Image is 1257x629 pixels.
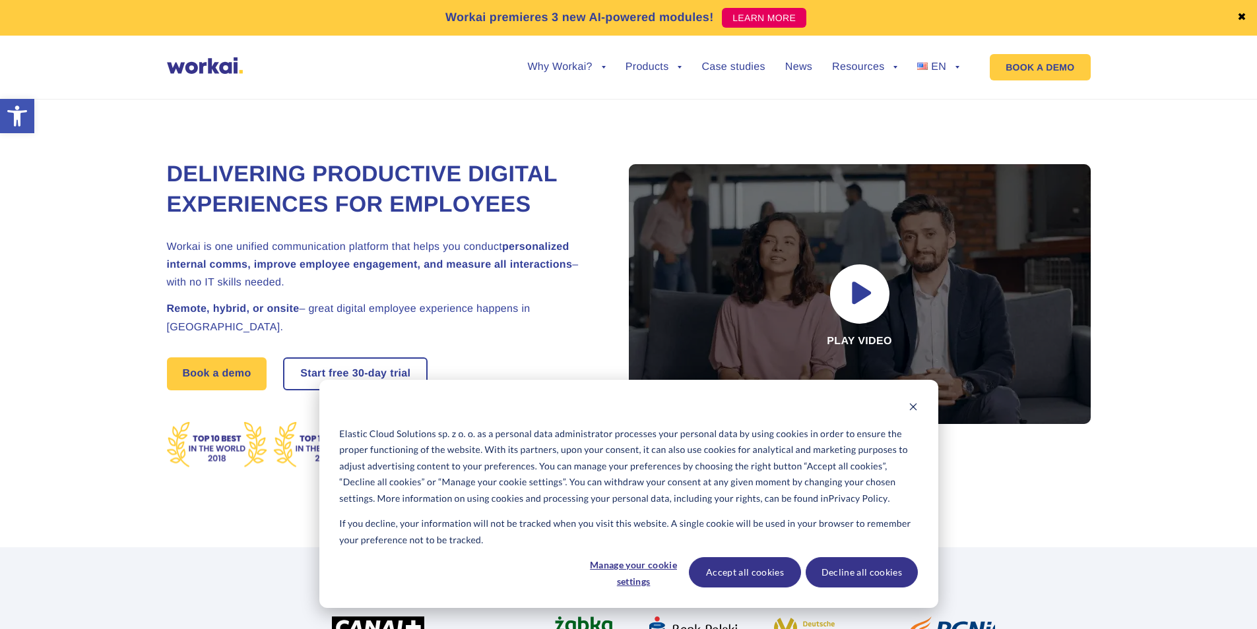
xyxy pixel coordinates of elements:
span: EN [931,61,946,73]
a: Start free30-daytrial [284,359,426,389]
h2: Workai is one unified communication platform that helps you conduct – with no IT skills needed. [167,238,596,292]
a: BOOK A DEMO [990,54,1090,80]
strong: Remote, hybrid, or onsite [167,303,300,314]
a: Why Workai? [527,62,605,73]
h1: Delivering Productive Digital Experiences for Employees [167,160,596,220]
a: Privacy Policy [829,491,888,507]
h2: More than 100 fast-growing enterprises trust Workai [263,577,995,593]
p: If you decline, your information will not be tracked when you visit this website. A single cookie... [339,516,917,548]
a: ✖ [1237,13,1246,23]
a: Case studies [701,62,765,73]
div: Play video [629,164,1091,424]
a: News [785,62,812,73]
a: Resources [832,62,897,73]
i: 30-day [352,369,387,379]
button: Dismiss cookie banner [909,400,918,417]
h2: – great digital employee experience happens in [GEOGRAPHIC_DATA]. [167,300,596,336]
div: Cookie banner [319,380,938,608]
p: Workai premieres 3 new AI-powered modules! [445,9,714,26]
a: LEARN MORE [722,8,806,28]
button: Accept all cookies [689,557,801,587]
a: Products [626,62,682,73]
button: Manage your cookie settings [583,557,684,587]
p: Elastic Cloud Solutions sp. z o. o. as a personal data administrator processes your personal data... [339,426,917,507]
a: Book a demo [167,357,267,390]
button: Decline all cookies [806,557,918,587]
